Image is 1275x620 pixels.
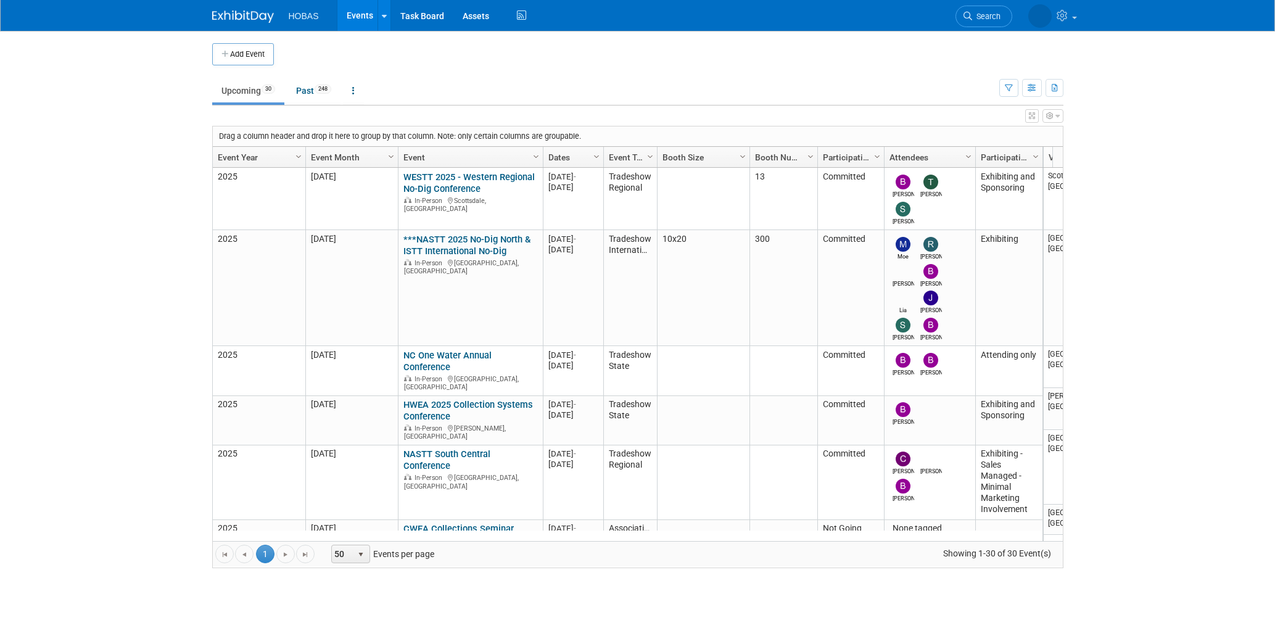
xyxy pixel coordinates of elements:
[1029,147,1042,165] a: Column Settings
[817,346,884,395] td: Committed
[415,259,446,267] span: In-Person
[403,472,537,490] div: [GEOGRAPHIC_DATA], [GEOGRAPHIC_DATA]
[975,346,1042,395] td: Attending only
[893,217,914,226] div: Stephen Alston
[896,175,910,189] img: Bijan Khamanian
[574,524,576,533] span: -
[592,152,601,162] span: Column Settings
[920,189,942,199] div: Tom Furie
[817,520,884,558] td: Not Going
[603,396,657,445] td: Tradeshow State
[548,448,598,459] div: [DATE]
[817,230,884,346] td: Committed
[287,79,340,102] a: Past248
[403,523,514,534] a: CWEA Collections Seminar
[931,545,1062,562] span: Showing 1-30 of 30 Event(s)
[923,318,938,333] img: Bryant Welch
[212,10,274,23] img: ExhibitDay
[315,85,331,94] span: 248
[817,168,884,230] td: Committed
[548,234,598,244] div: [DATE]
[292,147,305,165] a: Column Settings
[404,197,411,203] img: In-Person Event
[1049,147,1091,168] a: Venue Location
[531,152,541,162] span: Column Settings
[896,202,910,217] img: Stephen Alston
[662,147,741,168] a: Booth Size
[806,152,815,162] span: Column Settings
[955,6,1012,27] a: Search
[1044,505,1099,535] td: [GEOGRAPHIC_DATA], [GEOGRAPHIC_DATA]
[574,350,576,360] span: -
[872,152,882,162] span: Column Settings
[1044,430,1099,505] td: [GEOGRAPHIC_DATA], [GEOGRAPHIC_DATA]
[920,333,942,342] div: Bryant Welch
[213,168,305,230] td: 2025
[235,545,254,563] a: Go to the previous page
[262,85,275,94] span: 30
[548,459,598,469] div: [DATE]
[923,291,938,305] img: Jeffrey LeBlanc
[403,350,492,373] a: NC One Water Annual Conference
[548,182,598,192] div: [DATE]
[403,195,537,213] div: Scottsdale, [GEOGRAPHIC_DATA]
[305,396,398,445] td: [DATE]
[749,230,817,346] td: 300
[657,230,749,346] td: 10x20
[213,520,305,558] td: 2025
[213,445,305,520] td: 2025
[404,259,411,265] img: In-Person Event
[213,346,305,395] td: 2025
[415,474,446,482] span: In-Person
[755,147,809,168] a: Booth Number
[332,545,353,563] span: 50
[529,147,543,165] a: Column Settings
[1044,388,1099,430] td: [PERSON_NAME], [GEOGRAPHIC_DATA]
[212,79,284,102] a: Upcoming30
[893,368,914,377] div: Bryant Welch
[923,175,938,189] img: Tom Furie
[923,264,938,279] img: Bijan Khamanian
[896,452,910,466] img: Cole Grinnell
[893,417,914,426] div: Bijan Khamanian
[305,346,398,395] td: [DATE]
[548,172,598,182] div: [DATE]
[218,147,297,168] a: Event Year
[643,147,657,165] a: Column Settings
[603,346,657,395] td: Tradeshow State
[305,445,398,520] td: [DATE]
[738,152,748,162] span: Column Settings
[276,545,295,563] a: Go to the next page
[300,550,310,560] span: Go to the last page
[403,172,535,194] a: WESTT 2025 - Western Regional No-Dig Conference
[893,305,914,315] div: Lia Chowdhury
[386,152,396,162] span: Column Settings
[893,333,914,342] div: Stephen Alston
[896,291,910,305] img: Lia Chowdhury
[603,230,657,346] td: Tradeshow International
[975,445,1042,520] td: Exhibiting - Sales Managed - Minimal Marketing Involvement
[804,147,817,165] a: Column Settings
[893,252,914,261] div: Moe Tamizifar
[972,12,1001,21] span: Search
[962,147,975,165] a: Column Settings
[305,230,398,346] td: [DATE]
[548,360,598,371] div: [DATE]
[1031,152,1041,162] span: Column Settings
[548,244,598,255] div: [DATE]
[920,279,942,288] div: Bijan Khamanian
[403,399,533,422] a: HWEA 2025 Collection Systems Conference
[975,168,1042,230] td: Exhibiting and Sponsoring
[923,353,938,368] img: Brett Ardizone
[215,545,234,563] a: Go to the first page
[415,197,446,205] span: In-Person
[896,353,910,368] img: Bryant Welch
[975,230,1042,346] td: Exhibiting
[403,448,490,471] a: NASTT South Central Conference
[574,234,576,244] span: -
[975,396,1042,445] td: Exhibiting and Sponsoring
[736,147,749,165] a: Column Settings
[294,152,303,162] span: Column Settings
[404,424,411,431] img: In-Person Event
[289,11,319,21] span: HOBAS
